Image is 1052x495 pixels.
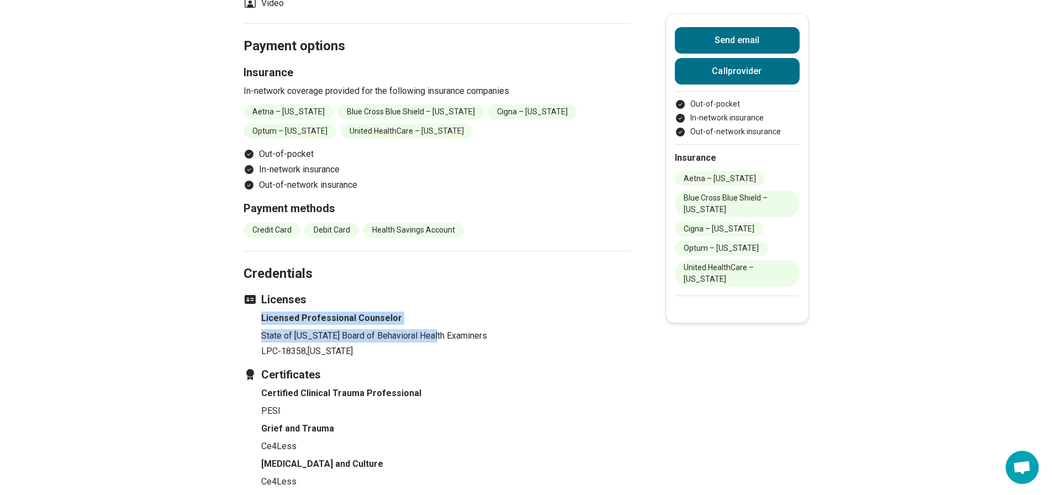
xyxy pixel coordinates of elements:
li: In-network insurance [675,112,800,124]
li: In-network insurance [244,163,630,176]
ul: Payment options [244,148,630,192]
li: United HealthCare – [US_STATE] [675,260,800,287]
h3: Insurance [244,65,630,80]
div: Open chat [1006,451,1039,484]
li: Blue Cross Blue Shield – [US_STATE] [675,191,800,217]
p: In-network coverage provided for the following insurance companies [244,85,630,98]
li: Out-of-pocket [244,148,630,161]
li: Cigna – [US_STATE] [675,222,763,236]
p: State of [US_STATE] Board of Behavioral Health Examiners [261,329,630,343]
li: Debit Card [305,223,359,238]
p: LPC-18358 [261,345,630,358]
li: Out-of-network insurance [244,178,630,192]
li: Out-of-pocket [675,98,800,110]
ul: Payment options [675,98,800,138]
h4: [MEDICAL_DATA] and Culture [261,457,630,471]
h4: Grief and Trauma [261,422,630,435]
button: Callprovider [675,58,800,85]
span: , [US_STATE] [306,346,353,356]
li: Cigna – [US_STATE] [488,104,577,119]
h3: Licenses [244,292,630,307]
h3: Certificates [244,367,630,382]
h3: Payment methods [244,201,630,216]
li: United HealthCare – [US_STATE] [341,124,473,139]
p: Ce4Less [261,475,630,488]
h2: Credentials [244,238,630,283]
li: Out-of-network insurance [675,126,800,138]
li: Optum – [US_STATE] [244,124,336,139]
h2: Insurance [675,151,800,165]
li: Aetna – [US_STATE] [675,171,765,186]
li: Optum – [US_STATE] [675,241,768,256]
li: Aetna – [US_STATE] [244,104,334,119]
li: Health Savings Account [363,223,464,238]
button: Send email [675,27,800,54]
h2: Payment options [244,10,630,56]
p: PESI [261,404,630,418]
li: Credit Card [244,223,300,238]
li: Blue Cross Blue Shield – [US_STATE] [338,104,484,119]
h4: Licensed Professional Counselor [261,312,630,325]
p: Ce4Less [261,440,630,453]
h4: Certified Clinical Trauma Professional [261,387,630,400]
